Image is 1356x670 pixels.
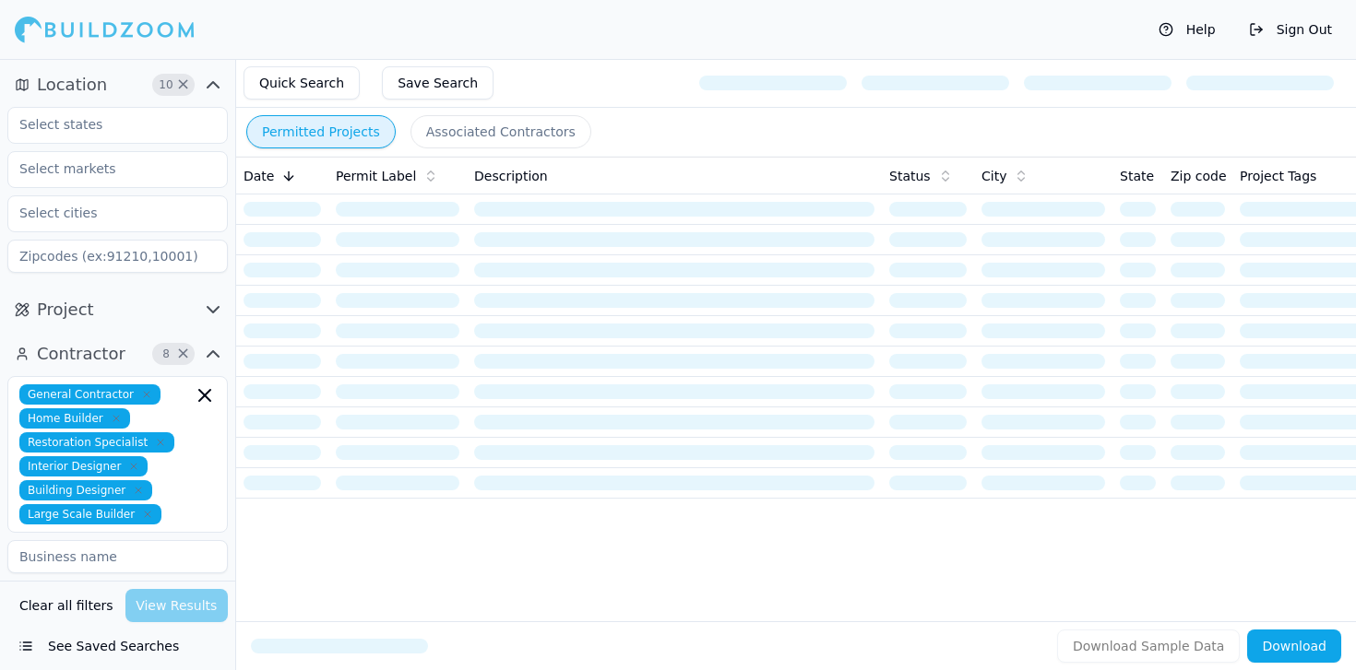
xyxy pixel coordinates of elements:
button: Save Search [382,66,494,100]
span: Contractor [37,341,125,367]
button: Location10Clear Location filters [7,70,228,100]
span: Location [37,72,107,98]
button: Associated Contractors [410,115,591,148]
span: Home Builder [19,408,130,429]
input: Select markets [8,152,204,185]
button: Download [1247,629,1341,663]
button: Sign Out [1240,15,1341,44]
span: State [1120,167,1154,185]
span: Building Designer [19,480,152,500]
button: Quick Search [244,66,360,100]
button: Help [1149,15,1225,44]
input: Select states [8,108,204,141]
span: Interior Designer [19,456,148,476]
span: General Contractor [19,384,161,405]
button: Permitted Projects [246,115,396,148]
span: Zip code [1171,167,1227,185]
span: City [981,167,1006,185]
span: Description [474,167,548,185]
input: Zipcodes (ex:91210,10001) [7,240,228,273]
button: Contractor8Clear Contractor filters [7,339,228,369]
span: Clear Contractor filters [176,349,190,359]
span: Clear Location filters [176,80,190,89]
input: Business name [7,540,228,573]
span: Project Tags [1240,167,1316,185]
span: Date [244,167,274,185]
button: Project [7,295,228,324]
span: Project [37,297,94,323]
span: Permit Label [336,167,416,185]
button: See Saved Searches [7,629,228,663]
button: Clear all filters [15,589,118,622]
span: Status [889,167,931,185]
span: 8 [157,345,175,363]
input: Select cities [8,196,204,229]
span: Large Scale Builder [19,504,161,524]
span: Restoration Specialist [19,432,174,453]
span: 10 [157,76,175,94]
